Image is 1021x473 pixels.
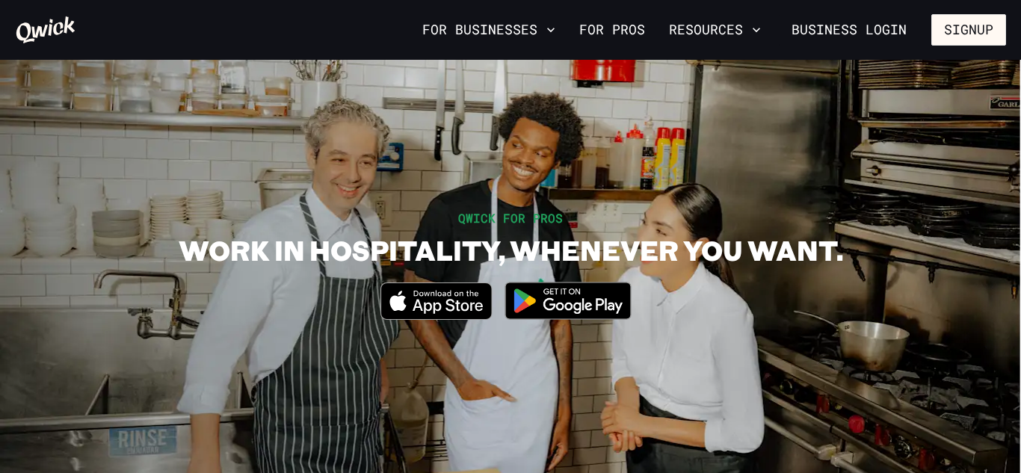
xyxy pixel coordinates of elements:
[179,233,843,267] h1: WORK IN HOSPITALITY, WHENEVER YOU WANT.
[496,273,641,329] img: Get it on Google Play
[779,14,919,46] a: Business Login
[416,17,561,43] button: For Businesses
[663,17,767,43] button: Resources
[573,17,651,43] a: For Pros
[380,307,493,323] a: Download on the App Store
[931,14,1006,46] button: Signup
[458,210,563,226] span: QWICK FOR PROS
